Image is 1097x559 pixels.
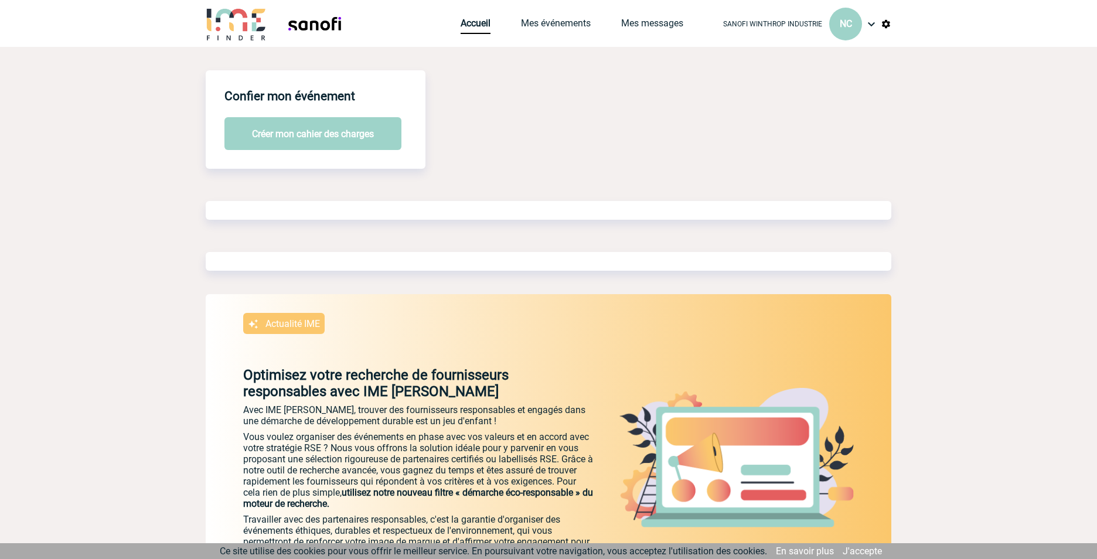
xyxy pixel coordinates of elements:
a: Mes événements [521,18,591,34]
span: utilisez notre nouveau filtre « démarche éco-responsable » du moteur de recherche. [243,487,593,509]
p: Actualité IME [265,318,320,329]
p: Travailler avec des partenaires responsables, c'est la garantie d'organiser des événements éthiqu... [243,514,595,558]
img: actu.png [619,388,854,527]
h4: Confier mon événement [224,89,355,103]
img: IME-Finder [206,7,267,40]
span: SANOFI WINTHROP INDUSTRIE [723,20,822,28]
p: Vous voulez organiser des événements en phase avec vos valeurs et en accord avec votre stratégie ... [243,431,595,509]
a: Mes messages [621,18,683,34]
a: En savoir plus [776,546,834,557]
a: Accueil [461,18,490,34]
a: J'accepte [843,546,882,557]
span: NC [840,18,852,29]
button: Créer mon cahier des charges [224,117,401,150]
p: Avec IME [PERSON_NAME], trouver des fournisseurs responsables et engagés dans une démarche de dév... [243,404,595,427]
p: Optimisez votre recherche de fournisseurs responsables avec IME [PERSON_NAME] [206,367,595,400]
span: Ce site utilise des cookies pour vous offrir le meilleur service. En poursuivant votre navigation... [220,546,767,557]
